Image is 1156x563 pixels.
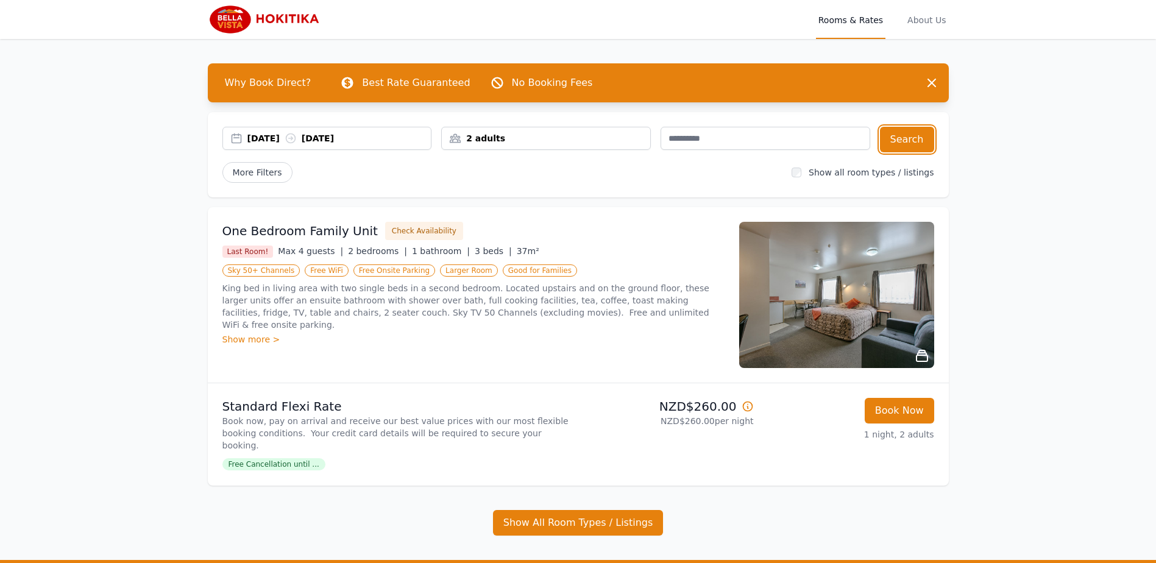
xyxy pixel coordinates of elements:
[583,398,754,415] p: NZD$260.00
[503,264,577,277] span: Good for Families
[517,246,539,256] span: 37m²
[493,510,664,536] button: Show All Room Types / Listings
[583,415,754,427] p: NZD$260.00 per night
[247,132,431,144] div: [DATE] [DATE]
[222,264,300,277] span: Sky 50+ Channels
[440,264,498,277] span: Larger Room
[222,282,725,331] p: King bed in living area with two single beds in a second bedroom. Located upstairs and on the gro...
[305,264,349,277] span: Free WiFi
[809,168,934,177] label: Show all room types / listings
[353,264,435,277] span: Free Onsite Parking
[412,246,470,256] span: 1 bathroom |
[222,458,325,470] span: Free Cancellation until ...
[512,76,593,90] p: No Booking Fees
[222,222,378,239] h3: One Bedroom Family Unit
[222,398,573,415] p: Standard Flexi Rate
[278,246,343,256] span: Max 4 guests |
[222,162,293,183] span: More Filters
[764,428,934,441] p: 1 night, 2 adults
[222,333,725,345] div: Show more >
[880,127,934,152] button: Search
[442,132,650,144] div: 2 adults
[208,5,325,34] img: Bella Vista Hokitika
[385,222,463,240] button: Check Availability
[222,246,274,258] span: Last Room!
[362,76,470,90] p: Best Rate Guaranteed
[475,246,512,256] span: 3 beds |
[348,246,407,256] span: 2 bedrooms |
[215,71,321,95] span: Why Book Direct?
[222,415,573,451] p: Book now, pay on arrival and receive our best value prices with our most flexible booking conditi...
[865,398,934,423] button: Book Now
